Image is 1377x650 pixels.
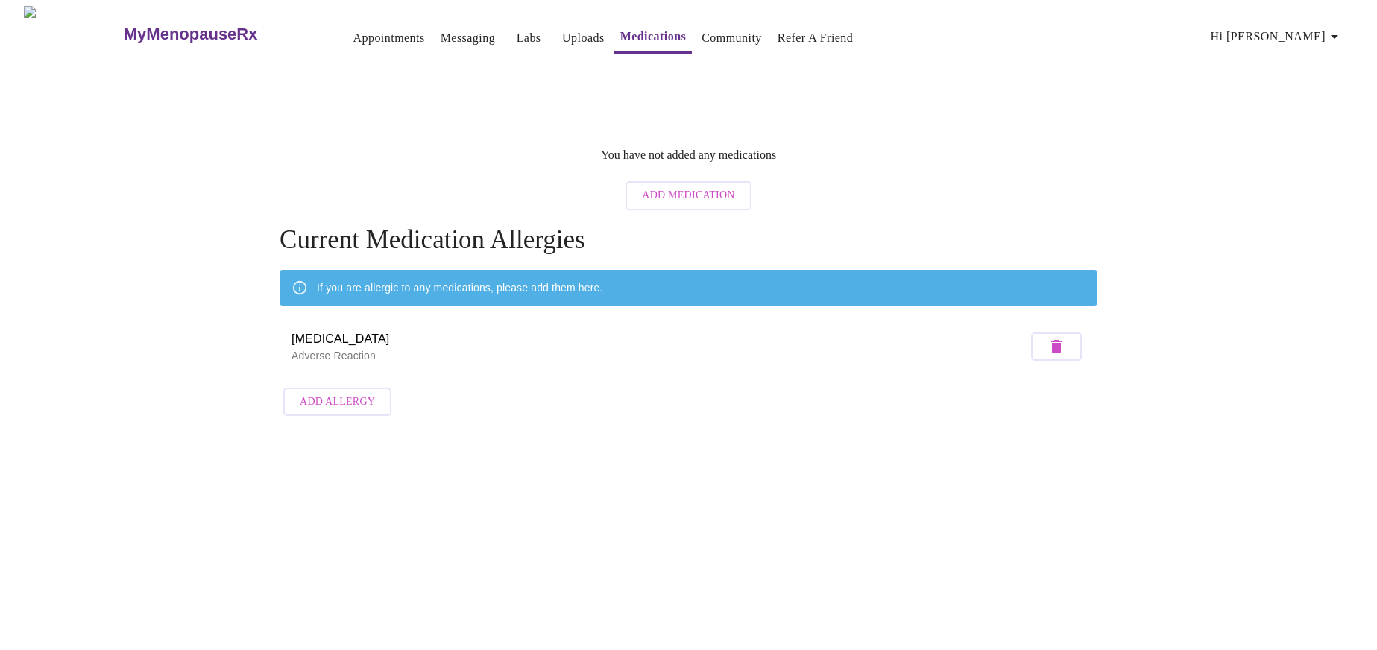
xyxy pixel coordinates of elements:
span: Add Medication [642,186,734,205]
a: Medications [620,26,687,47]
span: Add Allergy [300,393,375,411]
p: You have not added any medications [601,148,776,162]
button: Messaging [435,23,501,53]
a: Appointments [353,28,424,48]
a: Messaging [441,28,495,48]
span: Hi [PERSON_NAME] [1211,26,1343,47]
button: Add Medication [626,181,751,210]
button: Uploads [556,23,611,53]
button: Refer a Friend [772,23,860,53]
h4: Current Medication Allergies [280,225,1097,255]
a: MyMenopauseRx [122,8,317,60]
a: Uploads [562,28,605,48]
button: Hi [PERSON_NAME] [1205,22,1349,51]
button: Medications [614,22,693,54]
img: MyMenopauseRx Logo [24,6,122,62]
h3: MyMenopauseRx [124,25,258,44]
a: Refer a Friend [778,28,854,48]
button: Community [696,23,768,53]
div: If you are allergic to any medications, please add them here. [317,274,602,301]
p: Adverse Reaction [292,348,1027,363]
a: Labs [517,28,541,48]
a: Community [702,28,762,48]
button: Add Allergy [283,388,391,417]
span: [MEDICAL_DATA] [292,330,1027,348]
button: Labs [505,23,552,53]
button: Appointments [347,23,430,53]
